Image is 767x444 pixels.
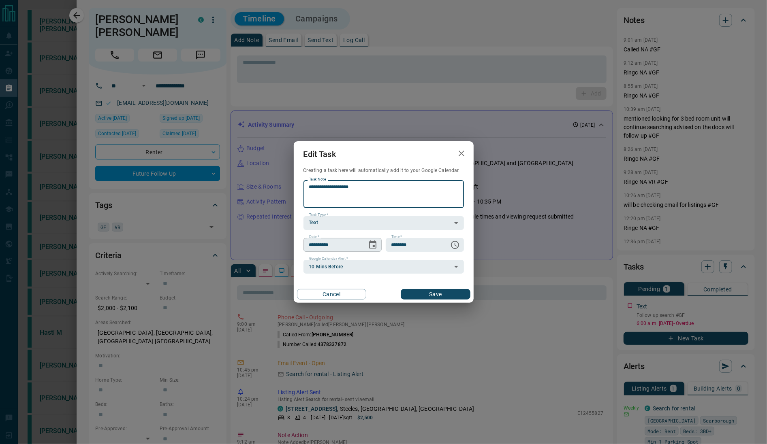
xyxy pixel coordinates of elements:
[303,167,464,174] p: Creating a task here will automatically add it to your Google Calendar.
[309,256,348,261] label: Google Calendar Alert
[309,234,319,240] label: Date
[391,234,402,240] label: Time
[294,141,346,167] h2: Edit Task
[303,216,464,230] div: Text
[401,289,470,300] button: Save
[297,289,366,300] button: Cancel
[447,237,463,253] button: Choose time, selected time is 6:00 AM
[365,237,381,253] button: Choose date, selected date is Oct 15, 2025
[303,260,464,274] div: 10 Mins Before
[309,177,326,182] label: Task Note
[309,212,328,218] label: Task Type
